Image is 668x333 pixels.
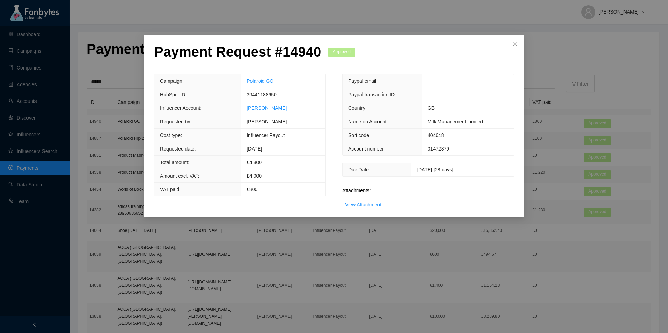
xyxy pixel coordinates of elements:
[348,146,384,152] span: Account number
[428,132,444,138] span: 404648
[247,92,277,97] span: 39441188650
[506,35,524,54] button: Close
[348,119,387,124] span: Name on Account
[160,119,191,124] span: Requested by:
[428,105,435,111] span: GB
[247,119,287,124] span: [PERSON_NAME]
[345,202,381,208] a: View Attachment
[348,105,365,111] span: Country
[154,43,321,60] p: Payment Request # 14940
[247,78,273,84] a: Polaroid GO
[160,92,186,97] span: HubSpot ID:
[247,160,262,165] span: £ 4,800
[348,78,376,84] span: Paypal email
[428,119,483,124] span: Milk Management Limited
[247,173,262,179] span: £4,000
[247,132,285,138] span: Influencer Payout
[417,167,453,172] span: [DATE] [28 days]
[247,146,262,152] span: [DATE]
[247,105,287,111] a: [PERSON_NAME]
[160,78,184,84] span: Campaign:
[328,48,355,57] span: Approved
[428,146,449,152] span: 01472879
[247,187,257,192] span: £800
[160,146,196,152] span: Requested date:
[160,132,182,138] span: Cost type:
[160,105,201,111] span: Influencer Account:
[348,132,369,138] span: Sort code
[348,167,369,172] span: Due Date
[348,92,395,97] span: Paypal transaction ID
[160,160,189,165] span: Total amount:
[160,173,199,179] span: Amount excl. VAT:
[160,187,181,192] span: VAT paid:
[512,41,518,47] span: close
